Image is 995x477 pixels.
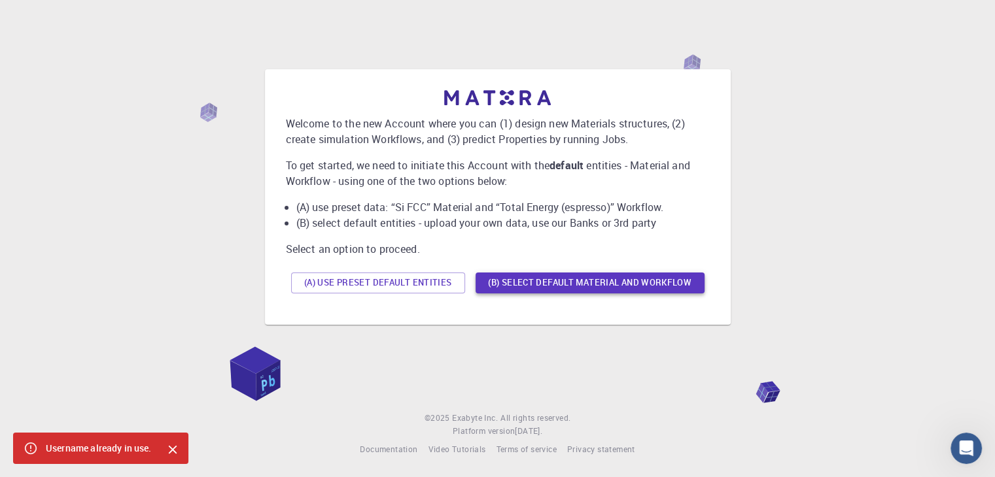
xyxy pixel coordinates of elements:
[360,444,417,454] span: Documentation
[452,412,498,425] a: Exabyte Inc.
[425,412,452,425] span: © 2025
[360,443,417,456] a: Documentation
[567,444,635,454] span: Privacy statement
[496,444,556,454] span: Terms of service
[26,9,73,21] span: Support
[452,412,498,423] span: Exabyte Inc.
[500,412,570,425] span: All rights reserved.
[428,443,485,456] a: Video Tutorials
[453,425,515,438] span: Platform version
[286,157,710,189] p: To get started, we need to initiate this Account with the entities - Material and Workflow - usin...
[476,272,705,293] button: (B) Select default material and workflow
[286,116,710,147] p: Welcome to the new Account where you can (1) design new Materials structures, (2) create simulati...
[567,443,635,456] a: Privacy statement
[428,444,485,454] span: Video Tutorials
[286,241,710,257] p: Select an option to proceed.
[162,439,183,460] button: Close
[296,215,710,231] li: (B) select default entities - upload your own data, use our Banks or 3rd party
[515,425,542,438] a: [DATE].
[550,158,584,173] b: default
[444,90,551,105] img: logo
[296,199,710,215] li: (A) use preset data: “Si FCC” Material and “Total Energy (espresso)” Workflow.
[46,436,152,460] div: Username already in use.
[951,433,982,464] iframe: Intercom live chat
[496,443,556,456] a: Terms of service
[291,272,465,293] button: (A) Use preset default entities
[515,425,542,436] span: [DATE] .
